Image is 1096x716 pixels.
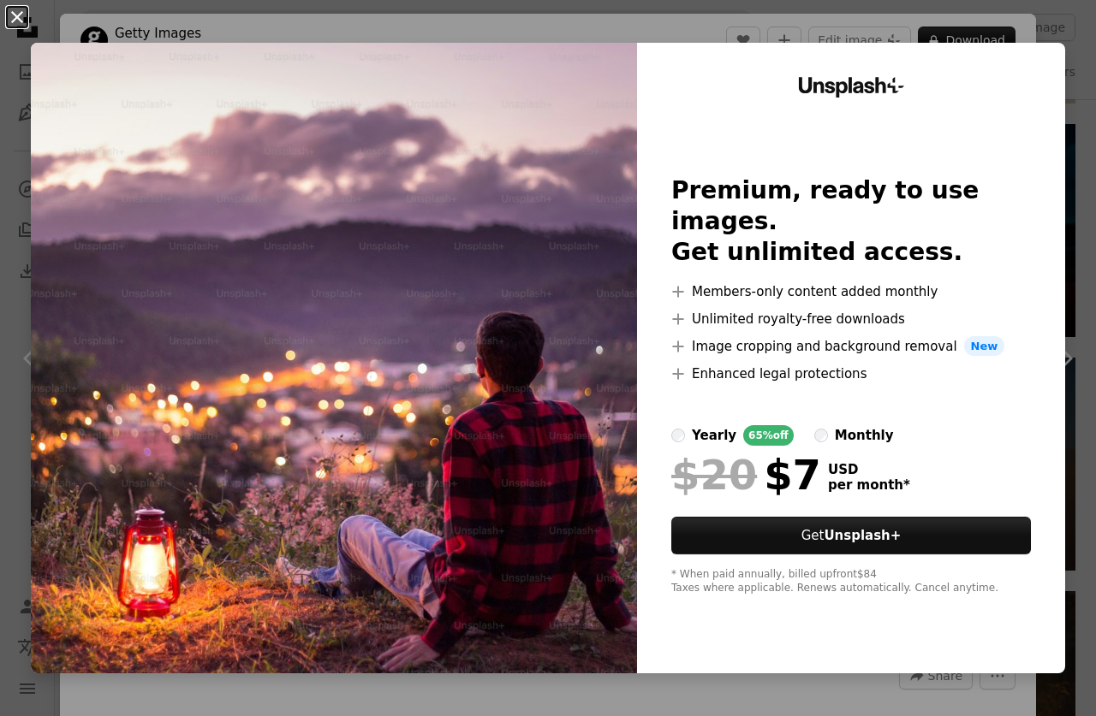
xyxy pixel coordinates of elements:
[671,309,1031,329] li: Unlimited royalty-free downloads
[824,528,901,543] strong: Unsplash+
[671,517,1031,554] button: GetUnsplash+
[814,429,828,442] input: monthly
[692,425,736,446] div: yearly
[671,453,757,497] span: $20
[964,336,1005,357] span: New
[828,462,910,477] span: USD
[671,364,1031,384] li: Enhanced legal protections
[671,175,1031,268] h2: Premium, ready to use images. Get unlimited access.
[671,336,1031,357] li: Image cropping and background removal
[671,568,1031,595] div: * When paid annually, billed upfront $84 Taxes where applicable. Renews automatically. Cancel any...
[835,425,894,446] div: monthly
[743,425,794,446] div: 65% off
[671,429,685,442] input: yearly65%off
[828,477,910,493] span: per month *
[671,453,821,497] div: $7
[671,281,1031,302] li: Members-only content added monthly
